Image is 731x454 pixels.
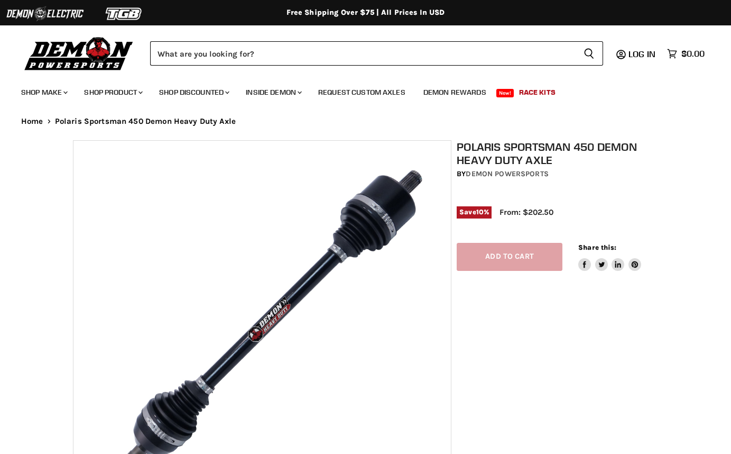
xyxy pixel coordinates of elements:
[13,81,74,103] a: Shop Make
[150,41,575,66] input: Search
[457,168,663,180] div: by
[681,49,705,59] span: $0.00
[151,81,236,103] a: Shop Discounted
[476,208,484,216] span: 10
[578,243,641,271] aside: Share this:
[55,117,236,126] span: Polaris Sportsman 450 Demon Heavy Duty Axle
[457,206,492,218] span: Save %
[21,117,43,126] a: Home
[76,81,149,103] a: Shop Product
[415,81,494,103] a: Demon Rewards
[457,140,663,167] h1: Polaris Sportsman 450 Demon Heavy Duty Axle
[238,81,308,103] a: Inside Demon
[310,81,413,103] a: Request Custom Axles
[511,81,563,103] a: Race Kits
[5,4,85,24] img: Demon Electric Logo 2
[13,77,702,103] ul: Main menu
[662,46,710,61] a: $0.00
[624,49,662,59] a: Log in
[499,207,553,217] span: From: $202.50
[628,49,655,59] span: Log in
[578,243,616,251] span: Share this:
[150,41,603,66] form: Product
[21,34,137,72] img: Demon Powersports
[575,41,603,66] button: Search
[466,169,548,178] a: Demon Powersports
[85,4,164,24] img: TGB Logo 2
[496,89,514,97] span: New!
